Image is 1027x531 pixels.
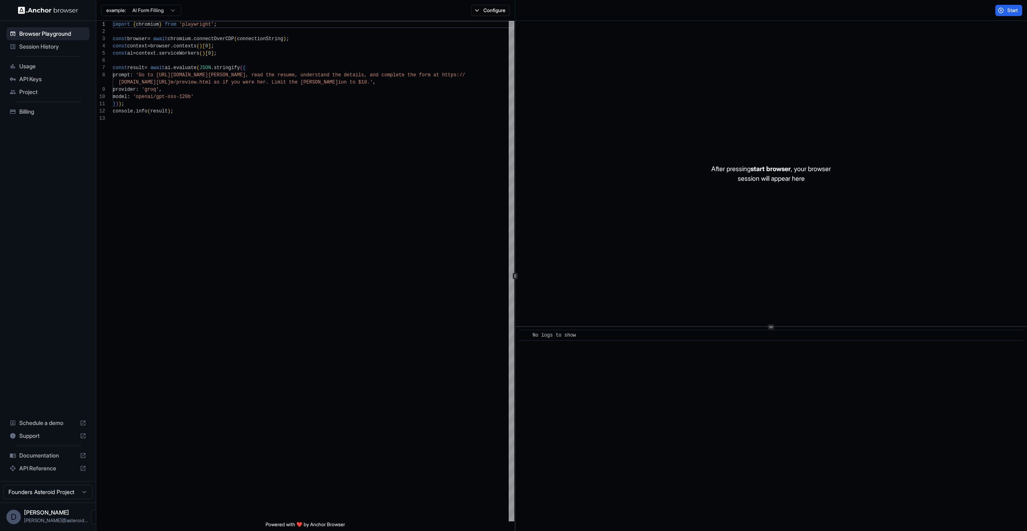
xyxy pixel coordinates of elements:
[147,43,150,49] span: =
[96,115,105,122] div: 13
[257,72,402,78] span: ad the resume, understand the details, and complet
[130,72,133,78] span: :
[19,30,86,38] span: Browser Playground
[165,65,170,71] span: ai
[168,108,170,114] span: )
[199,51,202,56] span: (
[150,43,170,49] span: browser
[19,75,86,83] span: API Keys
[118,80,170,85] span: [DOMAIN_NAME][URL]
[159,87,162,92] span: ,
[133,51,136,56] span: =
[165,22,177,27] span: from
[237,36,283,42] span: connectionString
[6,462,89,475] div: API Reference
[208,51,211,56] span: 0
[127,65,144,71] span: result
[150,108,168,114] span: result
[211,43,214,49] span: ;
[96,35,105,43] div: 3
[6,429,89,442] div: Support
[142,87,159,92] span: 'groq'
[113,87,136,92] span: provider
[191,36,193,42] span: .
[150,65,165,71] span: await
[711,164,831,183] p: After pressing , your browser session will appear here
[286,36,289,42] span: ;
[205,43,208,49] span: 0
[136,22,159,27] span: chromium
[19,43,86,51] span: Session History
[1007,7,1019,14] span: Start
[214,22,217,27] span: ;
[136,51,156,56] span: context
[751,165,791,173] span: start browser
[113,94,127,100] span: model
[113,101,116,107] span: }
[96,43,105,50] div: 4
[6,27,89,40] div: Browser Playground
[113,72,130,78] span: prompt
[194,36,234,42] span: connectOverCDP
[533,333,576,338] span: No logs to show
[234,36,237,42] span: (
[19,464,77,472] span: API Reference
[197,65,199,71] span: (
[24,517,88,523] span: david@asteroid.ai
[153,36,168,42] span: await
[96,50,105,57] div: 5
[113,51,127,56] span: const
[133,22,136,27] span: {
[106,7,126,14] span: example:
[471,5,510,16] button: Configure
[147,108,150,114] span: (
[199,65,211,71] span: JSON
[6,449,89,462] div: Documentation
[170,65,173,71] span: .
[211,65,214,71] span: .
[168,36,191,42] span: chromium
[179,22,214,27] span: 'playwright'
[243,65,246,71] span: {
[214,65,240,71] span: stringify
[127,51,133,56] span: ai
[113,43,127,49] span: const
[170,43,173,49] span: .
[402,72,465,78] span: e the form at https://
[127,43,147,49] span: context
[136,72,257,78] span: 'Go to [URL][DOMAIN_NAME][PERSON_NAME], re
[113,36,127,42] span: const
[113,22,130,27] span: import
[208,43,211,49] span: ]
[173,43,197,49] span: contexts
[19,88,86,96] span: Project
[170,108,173,114] span: ;
[214,51,217,56] span: ;
[113,65,127,71] span: const
[96,71,105,79] div: 8
[6,510,21,524] div: D
[523,331,527,339] span: ​
[136,87,139,92] span: :
[159,22,162,27] span: }
[156,51,159,56] span: .
[6,40,89,53] div: Session History
[18,6,78,14] img: Anchor Logo
[19,108,86,116] span: Billing
[19,451,77,460] span: Documentation
[113,108,133,114] span: console
[19,432,77,440] span: Support
[96,100,105,108] div: 11
[205,51,208,56] span: [
[96,64,105,71] div: 7
[338,80,373,85] span: ion to $10.'
[173,65,197,71] span: evaluate
[373,80,375,85] span: ,
[127,36,147,42] span: browser
[170,80,338,85] span: m/preview.html as if you were her. Limit the [PERSON_NAME]
[96,57,105,64] div: 6
[144,65,147,71] span: =
[19,419,77,427] span: Schedule a demo
[96,21,105,28] div: 1
[199,43,202,49] span: )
